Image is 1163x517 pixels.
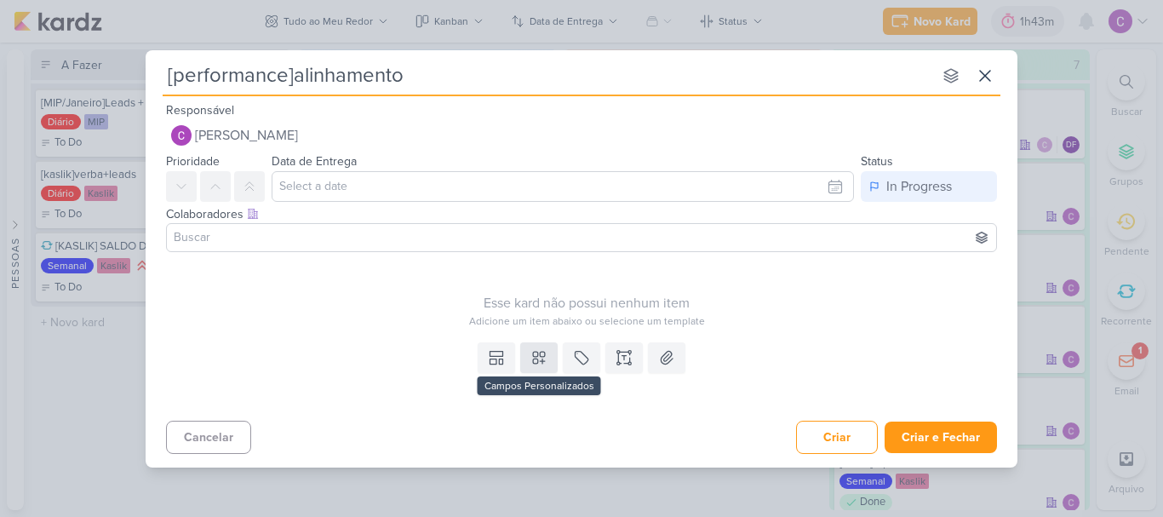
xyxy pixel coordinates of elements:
[166,205,997,223] div: Colaboradores
[796,421,878,454] button: Criar
[195,125,298,146] span: [PERSON_NAME]
[478,376,601,395] div: Campos Personalizados
[166,103,234,118] label: Responsável
[166,120,997,151] button: [PERSON_NAME]
[272,171,854,202] input: Select a date
[861,171,997,202] button: In Progress
[885,422,997,453] button: Criar e Fechar
[166,154,220,169] label: Prioridade
[170,227,993,248] input: Buscar
[166,293,1007,313] div: Esse kard não possui nenhum item
[166,313,1007,329] div: Adicione um item abaixo ou selecione um template
[861,154,893,169] label: Status
[163,60,932,91] input: Kard Sem Título
[166,421,251,454] button: Cancelar
[886,176,952,197] div: In Progress
[171,125,192,146] img: Carlos Lima
[272,154,357,169] label: Data de Entrega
